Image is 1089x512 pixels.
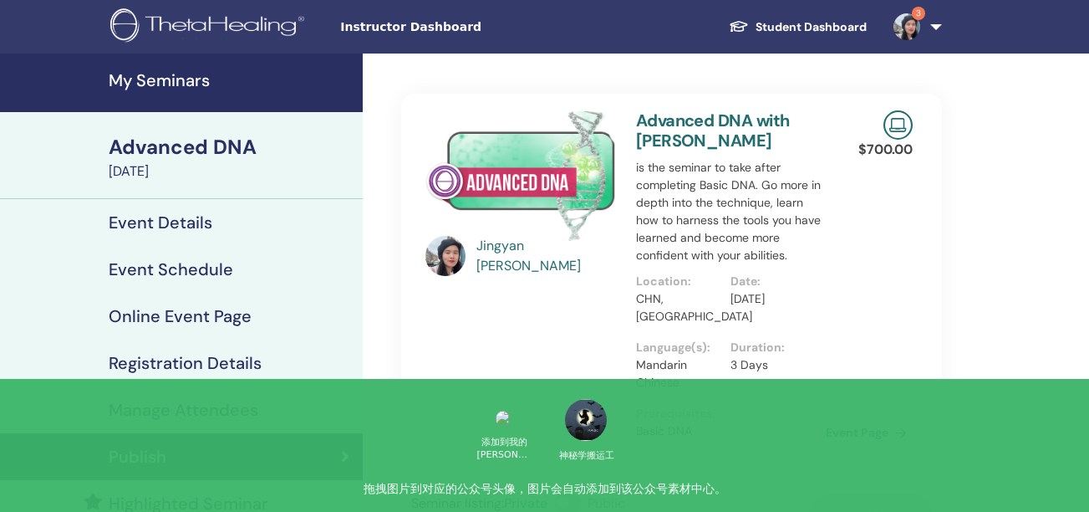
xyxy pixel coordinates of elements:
p: $ 700.00 [858,140,913,160]
p: Location : [636,273,721,290]
a: Jingyan [PERSON_NAME] [476,236,618,276]
a: Advanced DNA with [PERSON_NAME] [636,110,790,151]
p: [DATE] [730,290,816,308]
img: Live Online Seminar [883,110,913,140]
img: logo.png [110,8,310,46]
p: is the seminar to take after completing Basic DNA. Go more in depth into the technique, learn how... [636,159,826,264]
a: Student Dashboard [715,12,880,43]
p: CHN, [GEOGRAPHIC_DATA] [636,290,721,325]
span: 3 [912,7,925,20]
span: Instructor Dashboard [340,18,591,36]
p: Language(s) : [636,339,721,356]
h4: Registration Details [109,353,262,373]
p: Date : [730,273,816,290]
p: 3 Days [730,356,816,374]
a: Advanced DNA[DATE] [99,133,363,182]
h4: Event Details [109,212,212,233]
h4: Online Event Page [109,306,252,326]
div: Advanced DNA [109,133,353,161]
img: default.jpg [425,236,466,276]
img: default.jpg [893,13,920,40]
h4: Event Schedule [109,259,233,279]
p: Duration : [730,339,816,356]
img: Advanced DNA [425,110,615,241]
p: Mandarin Chinese [636,356,721,392]
img: graduation-cap-white.svg [729,19,749,33]
h4: My Seminars [109,70,353,90]
div: [DATE] [109,161,353,182]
